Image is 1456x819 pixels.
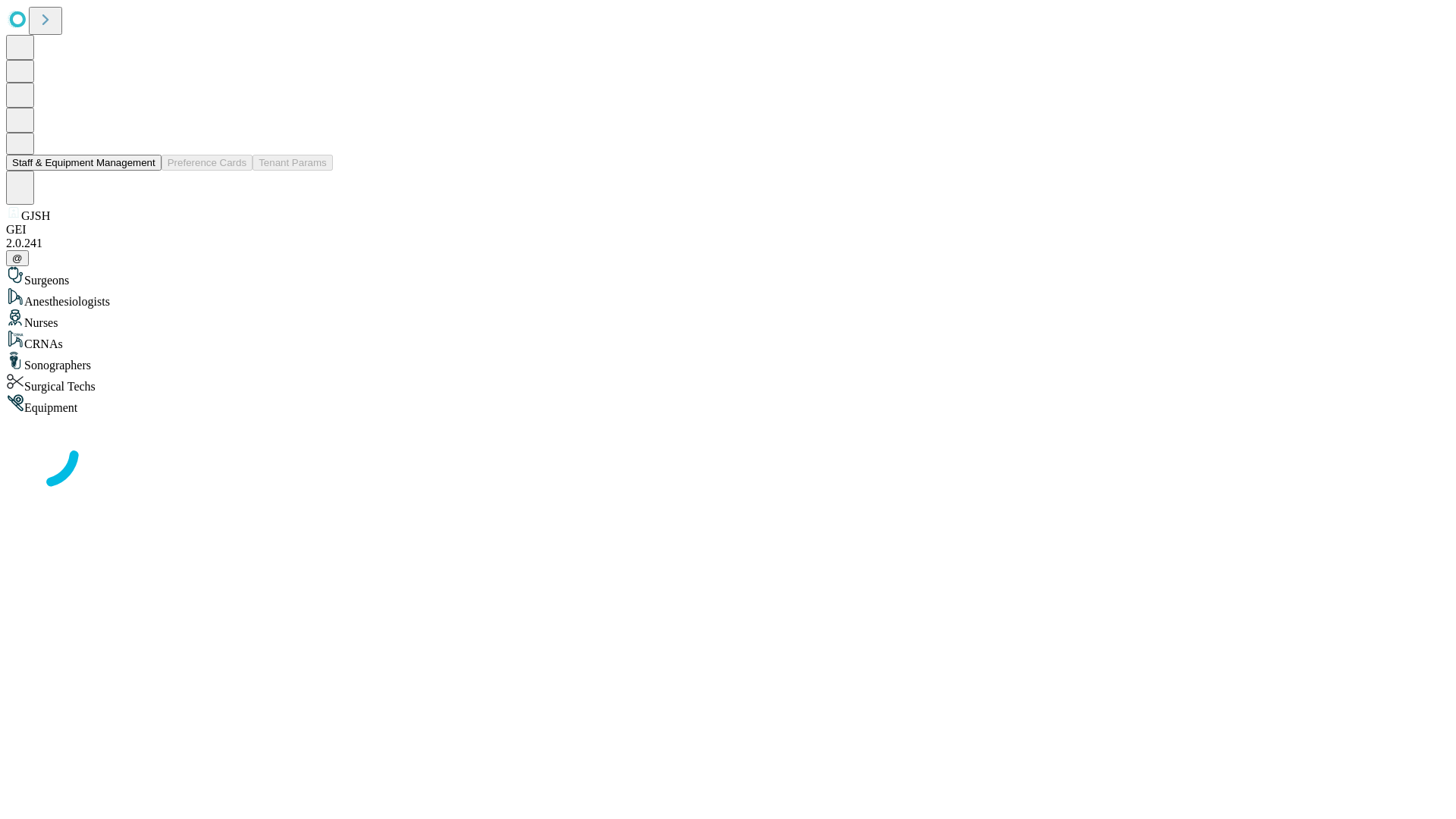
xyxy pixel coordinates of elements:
[6,250,29,266] button: @
[162,155,253,171] button: Preference Cards
[6,372,1450,394] div: Surgical Techs
[6,155,162,171] button: Staff & Equipment Management
[6,351,1450,372] div: Sonographers
[6,330,1450,351] div: CRNAs
[6,266,1450,287] div: Surgeons
[12,253,23,264] span: @
[253,155,333,171] button: Tenant Params
[6,287,1450,309] div: Anesthesiologists
[6,309,1450,330] div: Nurses
[6,237,1450,250] div: 2.0.241
[6,223,1450,237] div: GEI
[6,394,1450,415] div: Equipment
[21,209,50,222] span: GJSH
